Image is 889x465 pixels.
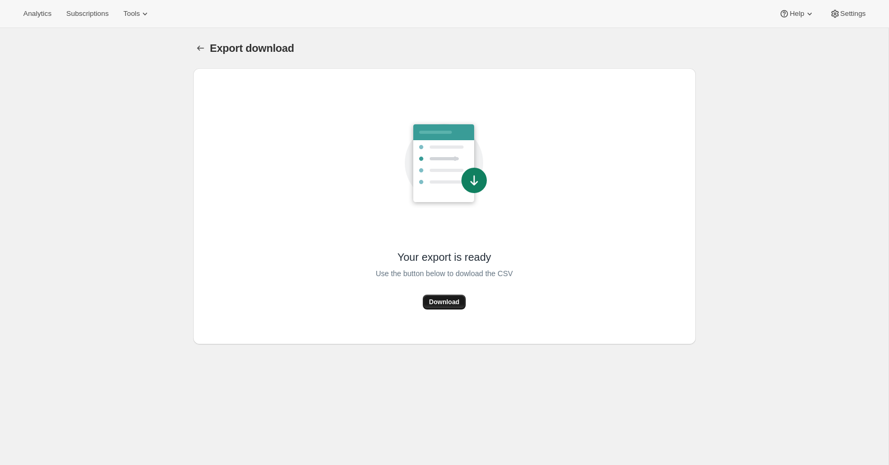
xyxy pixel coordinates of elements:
[840,10,866,18] span: Settings
[17,6,58,21] button: Analytics
[773,6,821,21] button: Help
[429,298,459,306] span: Download
[210,42,294,54] span: Export download
[823,6,872,21] button: Settings
[423,295,466,309] button: Download
[193,41,208,56] button: Export download
[60,6,115,21] button: Subscriptions
[397,250,491,264] span: Your export is ready
[376,267,513,280] span: Use the button below to dowload the CSV
[790,10,804,18] span: Help
[117,6,157,21] button: Tools
[66,10,108,18] span: Subscriptions
[23,10,51,18] span: Analytics
[123,10,140,18] span: Tools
